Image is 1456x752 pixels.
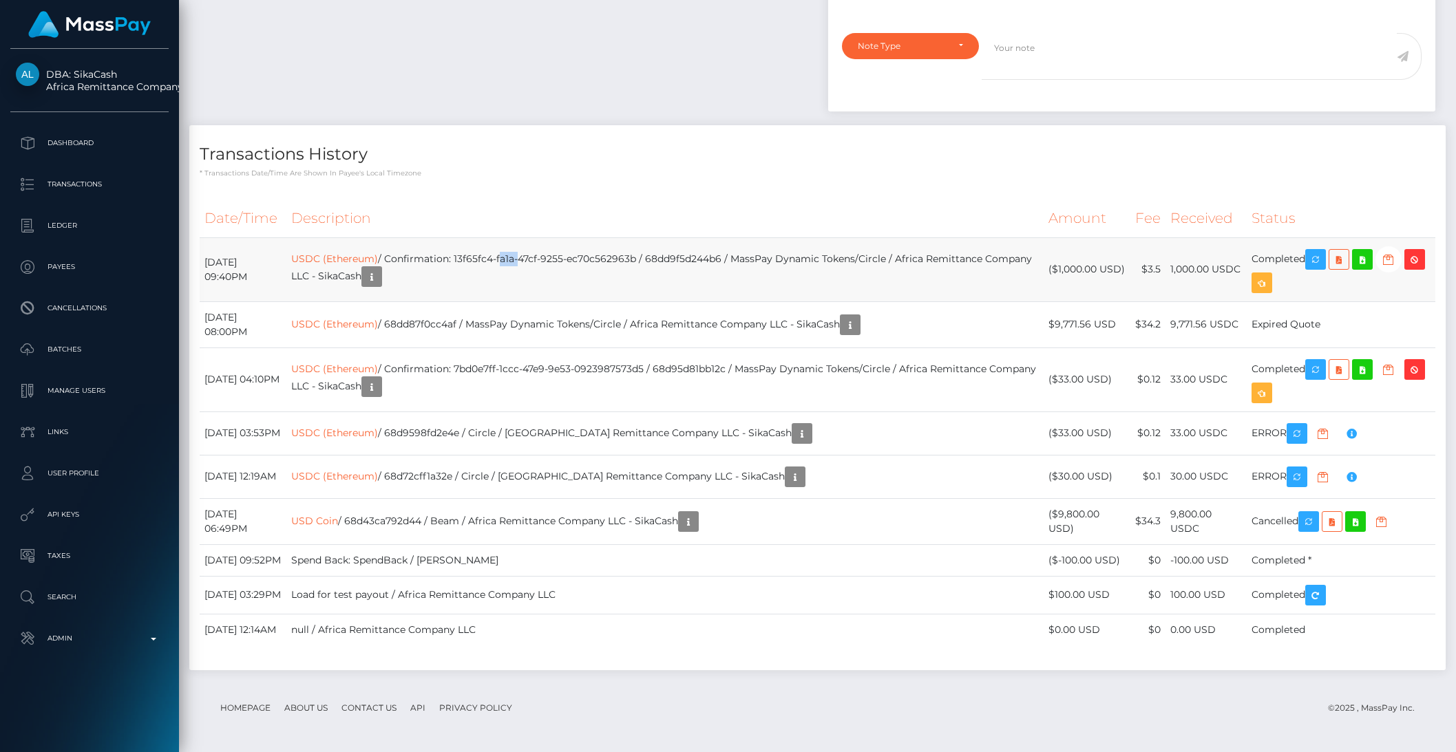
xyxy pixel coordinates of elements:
th: Received [1165,200,1247,237]
td: ($1,000.00 USD) [1044,237,1130,301]
td: $100.00 USD [1044,576,1130,614]
td: Completed [1247,576,1435,614]
p: Taxes [16,546,163,566]
td: / Confirmation: 7bd0e7ff-1ccc-47e9-9e53-0923987573d5 / 68d95d81bb12c / MassPay Dynamic Tokens/Cir... [286,347,1044,411]
p: Transactions [16,174,163,195]
td: Completed [1247,237,1435,301]
td: $0 [1130,544,1165,576]
td: ERROR [1247,455,1435,498]
td: / 68d43ca792d44 / Beam / Africa Remittance Company LLC - SikaCash [286,498,1044,544]
p: Links [16,422,163,442]
td: $0.12 [1130,347,1165,411]
td: ($33.00 USD) [1044,347,1130,411]
td: [DATE] 09:40PM [200,237,286,301]
th: Amount [1044,200,1130,237]
a: Ledger [10,208,169,243]
td: Expired Quote [1247,301,1435,347]
a: Privacy Policy [434,697,518,718]
th: Fee [1130,200,1165,237]
a: Links [10,415,169,449]
p: Ledger [16,215,163,236]
td: ($-100.00 USD) [1044,544,1130,576]
td: / Confirmation: 13f65fc4-fa1a-47cf-9255-ec70c562963b / 68dd9f5d244b6 / MassPay Dynamic Tokens/Cir... [286,237,1044,301]
a: Batches [10,332,169,367]
a: Transactions [10,167,169,202]
a: USDC (Ethereum) [291,469,378,482]
a: Admin [10,621,169,656]
th: Description [286,200,1044,237]
td: ERROR [1247,411,1435,455]
a: Homepage [215,697,276,718]
td: 1,000.00 USDC [1165,237,1247,301]
td: [DATE] 09:52PM [200,544,286,576]
a: API Keys [10,497,169,532]
td: $3.5 [1130,237,1165,301]
h4: Transactions History [200,142,1435,166]
p: Cancellations [16,298,163,319]
th: Date/Time [200,200,286,237]
td: 9,771.56 USDC [1165,301,1247,347]
div: Note Type [858,41,947,52]
td: $0 [1130,576,1165,614]
p: Manage Users [16,380,163,401]
td: $34.3 [1130,498,1165,544]
button: Note Type [842,33,979,59]
a: Manage Users [10,374,169,408]
td: 33.00 USDC [1165,347,1247,411]
a: User Profile [10,456,169,491]
td: 0.00 USD [1165,614,1247,645]
td: 33.00 USDC [1165,411,1247,455]
p: Payees [16,257,163,277]
td: Completed * [1247,544,1435,576]
td: Completed [1247,347,1435,411]
td: / 68d9598fd2e4e / Circle / [GEOGRAPHIC_DATA] Remittance Company LLC - SikaCash [286,411,1044,455]
p: Batches [16,339,163,360]
td: -100.00 USD [1165,544,1247,576]
td: $34.2 [1130,301,1165,347]
a: About Us [279,697,333,718]
td: $0 [1130,614,1165,645]
td: 100.00 USD [1165,576,1247,614]
td: Load for test payout / Africa Remittance Company LLC [286,576,1044,614]
p: API Keys [16,504,163,525]
th: Status [1247,200,1435,237]
a: USD Coin [291,514,338,526]
td: [DATE] 06:49PM [200,498,286,544]
td: [DATE] 04:10PM [200,347,286,411]
td: Cancelled [1247,498,1435,544]
td: ($30.00 USD) [1044,455,1130,498]
p: Admin [16,628,163,649]
td: / 68dd87f0cc4af / MassPay Dynamic Tokens/Circle / Africa Remittance Company LLC - SikaCash [286,301,1044,347]
td: $9,771.56 USD [1044,301,1130,347]
td: [DATE] 12:14AM [200,614,286,645]
a: Search [10,580,169,614]
a: Taxes [10,539,169,573]
td: $0.12 [1130,411,1165,455]
p: User Profile [16,463,163,484]
td: Spend Back: SpendBack / [PERSON_NAME] [286,544,1044,576]
td: null / Africa Remittance Company LLC [286,614,1044,645]
a: Contact Us [336,697,402,718]
td: ($9,800.00 USD) [1044,498,1130,544]
td: ($33.00 USD) [1044,411,1130,455]
td: Completed [1247,614,1435,645]
td: [DATE] 03:53PM [200,411,286,455]
p: Dashboard [16,133,163,153]
td: $0.1 [1130,455,1165,498]
p: * Transactions date/time are shown in payee's local timezone [200,168,1435,178]
a: USDC (Ethereum) [291,253,378,265]
img: Africa Remittance Company LLC [16,63,39,86]
a: Payees [10,250,169,284]
td: [DATE] 08:00PM [200,301,286,347]
a: USDC (Ethereum) [291,363,378,375]
img: MassPay Logo [28,11,151,38]
a: Cancellations [10,291,169,325]
div: © 2025 , MassPay Inc. [1328,700,1425,716]
p: Search [16,587,163,608]
td: 30.00 USDC [1165,455,1247,498]
td: [DATE] 03:29PM [200,576,286,614]
a: API [405,697,431,718]
a: Dashboard [10,126,169,160]
td: 9,800.00 USDC [1165,498,1247,544]
td: $0.00 USD [1044,614,1130,645]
